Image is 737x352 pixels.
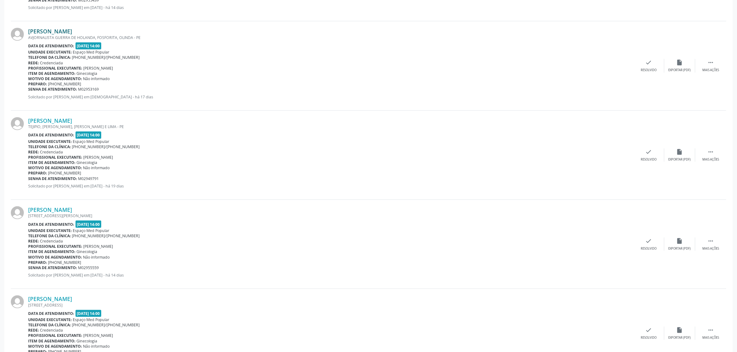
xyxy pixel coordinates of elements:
div: Exportar (PDF) [669,336,691,340]
div: TEJIPIO, [PERSON_NAME], [PERSON_NAME] E LIMA - PE [28,124,633,129]
img: img [11,206,24,219]
span: [PHONE_NUMBER]/[PHONE_NUMBER] [72,233,140,238]
p: Solicitado por [PERSON_NAME] em [DEMOGRAPHIC_DATA] - há 17 dias [28,94,633,100]
b: Motivo de agendamento: [28,76,82,81]
div: [STREET_ADDRESS][PERSON_NAME] [28,213,633,218]
a: [PERSON_NAME] [28,28,72,35]
b: Rede: [28,60,39,66]
i: check [645,238,652,244]
div: Resolvido [641,157,657,162]
img: img [11,117,24,130]
b: Telefone da clínica: [28,55,71,60]
b: Senha de atendimento: [28,87,77,92]
span: M02953169 [78,87,99,92]
i: check [645,148,652,155]
span: Não informado [83,76,110,81]
b: Rede: [28,149,39,155]
span: [PHONE_NUMBER] [48,260,81,265]
div: Mais ações [702,68,719,72]
span: M02949791 [78,176,99,181]
i: check [645,59,652,66]
span: Espaço Med Popular [73,139,110,144]
span: Ginecologia [77,338,98,344]
span: [PHONE_NUMBER] [48,170,81,176]
b: Senha de atendimento: [28,176,77,181]
b: Unidade executante: [28,228,72,233]
b: Rede: [28,238,39,244]
span: Credenciada [40,238,63,244]
div: Mais ações [702,157,719,162]
span: [PERSON_NAME] [84,66,113,71]
b: Unidade executante: [28,139,72,144]
span: [PERSON_NAME] [84,244,113,249]
div: Mais ações [702,336,719,340]
span: [PHONE_NUMBER] [48,81,81,87]
b: Profissional executante: [28,66,82,71]
div: Mais ações [702,247,719,251]
div: Resolvido [641,336,657,340]
b: Telefone da clínica: [28,322,71,328]
i:  [707,148,714,155]
b: Telefone da clínica: [28,144,71,149]
b: Telefone da clínica: [28,233,71,238]
i: insert_drive_file [676,59,683,66]
b: Preparo: [28,170,47,176]
i: insert_drive_file [676,148,683,155]
div: Exportar (PDF) [669,157,691,162]
b: Profissional executante: [28,155,82,160]
b: Item de agendamento: [28,249,76,254]
div: Resolvido [641,247,657,251]
span: Espaço Med Popular [73,228,110,233]
img: img [11,295,24,308]
span: Credenciada [40,149,63,155]
span: Credenciada [40,328,63,333]
a: [PERSON_NAME] [28,117,72,124]
b: Motivo de agendamento: [28,165,82,170]
i: check [645,327,652,333]
i:  [707,59,714,66]
span: [PHONE_NUMBER]/[PHONE_NUMBER] [72,322,140,328]
b: Motivo de agendamento: [28,255,82,260]
span: [PHONE_NUMBER]/[PHONE_NUMBER] [72,55,140,60]
span: Espaço Med Popular [73,317,110,322]
span: [DATE] 14:00 [76,42,102,49]
b: Senha de atendimento: [28,265,77,270]
i:  [707,238,714,244]
b: Data de atendimento: [28,311,74,316]
a: [PERSON_NAME] [28,295,72,302]
i: insert_drive_file [676,238,683,244]
b: Item de agendamento: [28,338,76,344]
span: Espaço Med Popular [73,49,110,55]
b: Preparo: [28,260,47,265]
b: Preparo: [28,81,47,87]
span: [DATE] 14:00 [76,131,102,139]
b: Profissional executante: [28,333,82,338]
b: Profissional executante: [28,244,82,249]
b: Unidade executante: [28,49,72,55]
b: Data de atendimento: [28,222,74,227]
b: Rede: [28,328,39,333]
b: Motivo de agendamento: [28,344,82,349]
span: Credenciada [40,60,63,66]
img: img [11,28,24,41]
div: Exportar (PDF) [669,247,691,251]
b: Data de atendimento: [28,132,74,138]
span: [DATE] 14:00 [76,221,102,228]
span: [PERSON_NAME] [84,155,113,160]
span: M02955559 [78,265,99,270]
p: Solicitado por [PERSON_NAME] em [DATE] - há 14 dias [28,273,633,278]
span: Ginecologia [77,71,98,76]
span: Não informado [83,255,110,260]
div: Resolvido [641,68,657,72]
div: [STREET_ADDRESS] [28,303,633,308]
i:  [707,327,714,333]
span: Não informado [83,165,110,170]
div: AVJORNALISTA GUERRA DE HOLANDA, FOSFORITA, OLINDA - PE [28,35,633,40]
span: Não informado [83,344,110,349]
span: [PHONE_NUMBER]/[PHONE_NUMBER] [72,144,140,149]
span: Ginecologia [77,160,98,165]
a: [PERSON_NAME] [28,206,72,213]
div: Exportar (PDF) [669,68,691,72]
p: Solicitado por [PERSON_NAME] em [DATE] - há 14 dias [28,5,633,10]
b: Data de atendimento: [28,43,74,49]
